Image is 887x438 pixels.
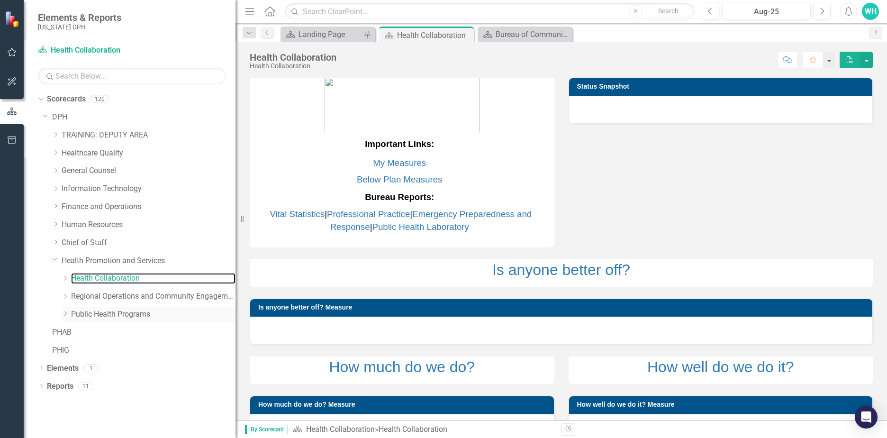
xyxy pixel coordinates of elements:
[270,209,325,219] a: Vital Statistics
[722,3,811,20] button: Aug-25
[258,401,549,408] h3: How much do we do? Measure
[52,327,235,338] a: PHAB
[38,45,156,56] a: Health Collaboration
[71,309,235,320] a: Public Health Programs
[38,23,121,31] small: [US_STATE] DPH
[38,68,226,84] input: Search Below...
[293,424,554,435] div: »
[52,112,235,123] a: DPH
[299,28,361,40] div: Landing Page
[62,237,235,248] a: Chief of Staff
[283,28,361,40] a: Landing Page
[83,364,99,372] div: 1
[62,148,235,159] a: Healthcare Quality
[645,5,692,18] button: Search
[327,209,410,219] a: Professional Practice
[330,209,532,232] a: Emergency Preparedness and Response
[52,345,235,356] a: PHIG
[496,28,570,40] div: Bureau of Community Nutrition Services
[285,3,695,20] input: Search ClearPoint...
[379,425,447,434] div: Health Collaboration
[480,28,570,40] a: Bureau of Community Nutrition Services
[647,358,794,375] a: How well do we do it?
[62,183,235,194] a: Information Technology
[250,63,336,70] div: Health Collaboration
[47,363,79,374] a: Elements
[5,11,21,27] img: ClearPoint Strategy
[373,158,426,168] a: My Measures
[245,425,288,434] span: By Scorecard
[38,12,121,23] span: Elements & Reports
[372,222,469,232] a: Public Health Laboratory
[577,83,868,90] h3: Status Snapshot
[492,261,630,278] a: Is anyone better off?
[855,406,878,429] div: Open Intercom Messenger
[306,425,375,434] a: Health Collaboration
[250,52,336,63] div: Health Collaboration
[47,381,73,392] a: Reports
[397,29,471,41] div: Health Collaboration
[62,130,235,141] a: TRAINING: DEPUTY AREA
[78,382,93,390] div: 11
[47,94,86,105] a: Scorecards
[62,255,235,266] a: Health Promotion and Services
[62,201,235,212] a: Finance and Operations
[62,165,235,176] a: General Counsel
[357,174,442,184] a: Below Plan Measures
[62,219,235,230] a: Human Resources
[91,95,109,103] div: 120
[329,358,475,375] a: How much do we do?
[658,7,679,15] span: Search
[71,291,235,302] a: Regional Operations and Community Engagement
[725,6,807,18] div: Aug-25
[577,401,868,408] h3: How well do we do it? Measure
[267,209,532,232] span: | | |
[71,273,235,284] a: Health Collaboration
[258,304,868,311] h3: Is anyone better off? Measure
[365,192,434,202] span: Bureau Reports:
[365,139,434,149] strong: Important Links:
[862,3,879,20] button: WH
